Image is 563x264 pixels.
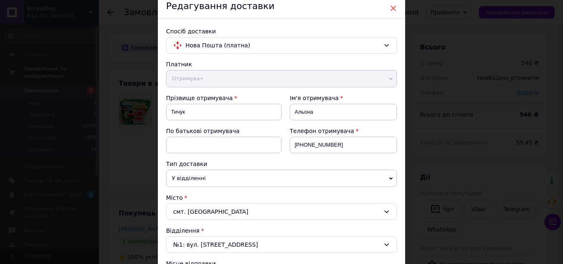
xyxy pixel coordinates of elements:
[166,227,397,235] div: Відділення
[290,95,339,101] span: Ім'я отримувача
[166,128,239,134] span: По батькові отримувача
[166,95,233,101] span: Прізвище отримувача
[166,194,397,202] div: Місто
[166,27,397,35] div: Спосіб доставки
[166,161,207,167] span: Тип доставки
[166,70,397,87] span: Отримувач
[166,236,397,253] div: №1: вул. [STREET_ADDRESS]
[166,170,397,187] span: У відділенні
[166,61,192,68] span: Платник
[166,203,397,220] div: смт. [GEOGRAPHIC_DATA]
[290,137,397,153] input: +380
[185,41,380,50] span: Нова Пошта (платна)
[389,1,397,15] span: ×
[290,128,354,134] span: Телефон отримувача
